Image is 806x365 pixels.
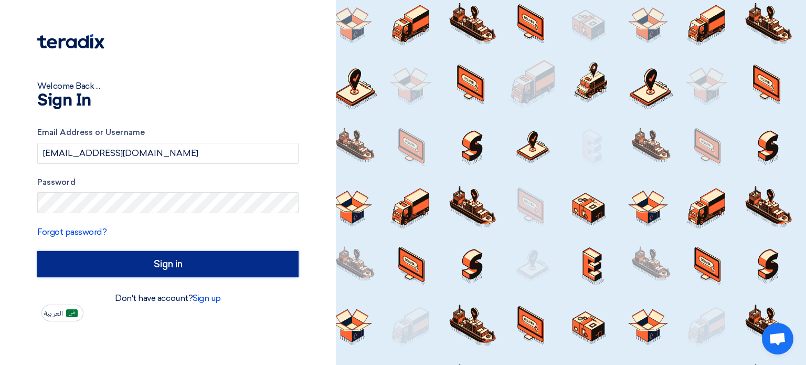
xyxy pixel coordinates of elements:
h1: Sign In [37,92,299,109]
label: Email Address or Username [37,127,299,139]
input: Sign in [37,251,299,277]
a: Forgot password? [37,227,107,237]
input: Enter your business email or username [37,143,299,164]
a: Sign up [193,293,221,303]
button: العربية [41,305,83,321]
span: العربية [44,310,63,317]
img: ar-AR.png [66,309,78,317]
label: Password [37,176,299,189]
div: Welcome Back ... [37,80,299,92]
img: Teradix logo [37,34,104,49]
div: Open chat [762,323,793,354]
div: Don't have account? [37,292,299,305]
